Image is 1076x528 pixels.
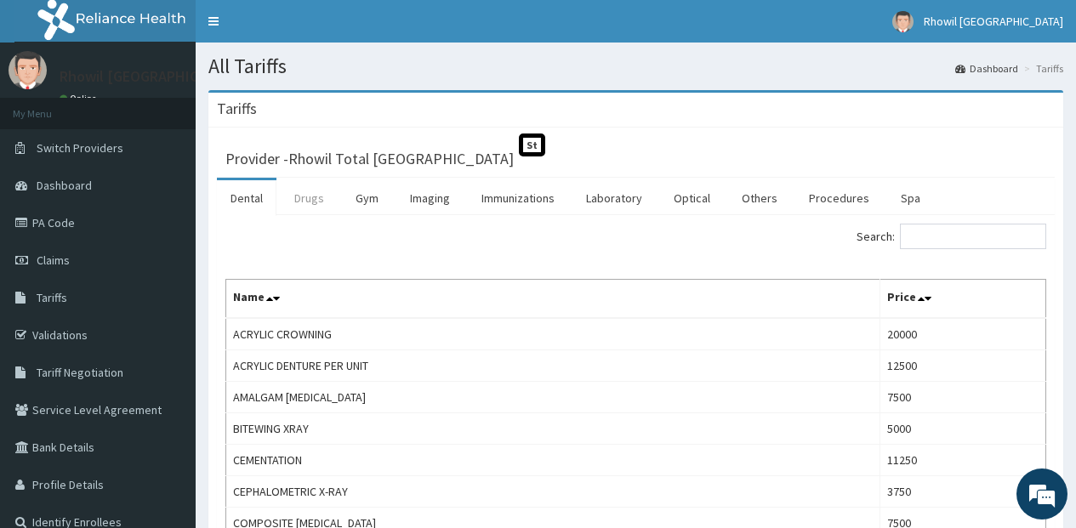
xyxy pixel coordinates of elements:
a: Procedures [795,180,883,216]
img: User Image [892,11,914,32]
img: User Image [9,51,47,89]
td: CEMENTATION [226,445,880,476]
td: 20000 [880,318,1045,350]
a: Gym [342,180,392,216]
a: Dental [217,180,276,216]
a: Spa [887,180,934,216]
a: Dashboard [955,61,1018,76]
th: Price [880,280,1045,319]
span: Tariffs [37,290,67,305]
a: Immunizations [468,180,568,216]
a: Imaging [396,180,464,216]
td: 7500 [880,382,1045,413]
label: Search: [857,224,1046,249]
td: 12500 [880,350,1045,382]
h1: All Tariffs [208,55,1063,77]
span: St [519,133,545,156]
span: Dashboard [37,178,92,193]
span: Rhowil [GEOGRAPHIC_DATA] [924,14,1063,29]
span: Switch Providers [37,140,123,156]
td: AMALGAM [MEDICAL_DATA] [226,382,880,413]
input: Search: [900,224,1046,249]
td: 11250 [880,445,1045,476]
td: 5000 [880,413,1045,445]
td: BITEWING XRAY [226,413,880,445]
a: Online [60,93,100,105]
h3: Tariffs [217,101,257,116]
h3: Provider - Rhowil Total [GEOGRAPHIC_DATA] [225,151,514,167]
a: Others [728,180,791,216]
a: Optical [660,180,724,216]
a: Drugs [281,180,338,216]
td: ACRYLIC DENTURE PER UNIT [226,350,880,382]
span: Claims [37,253,70,268]
th: Name [226,280,880,319]
p: Rhowil [GEOGRAPHIC_DATA] [60,69,248,84]
td: 3750 [880,476,1045,508]
td: CEPHALOMETRIC X-RAY [226,476,880,508]
li: Tariffs [1020,61,1063,76]
a: Laboratory [572,180,656,216]
td: ACRYLIC CROWNING [226,318,880,350]
span: Tariff Negotiation [37,365,123,380]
